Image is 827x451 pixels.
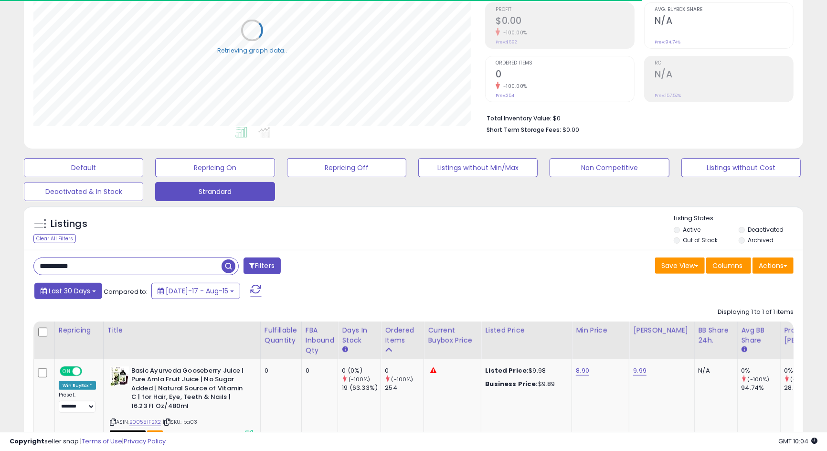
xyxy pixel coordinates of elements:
[485,380,564,388] div: $9.89
[110,366,129,386] img: 51wefkf4CcL._SL40_.jpg
[778,437,817,446] span: 2025-09-15 10:04 GMT
[748,225,784,234] label: Deactivated
[485,325,568,335] div: Listed Price
[674,214,803,223] p: Listing States:
[748,236,774,244] label: Archived
[683,225,700,234] label: Active
[51,217,87,231] h5: Listings
[496,39,517,45] small: Prev: $692
[485,366,564,375] div: $9.98
[712,261,742,270] span: Columns
[742,366,780,375] div: 0%
[155,158,275,177] button: Repricing On
[742,345,747,354] small: Avg BB Share.
[10,437,44,446] strong: Copyright
[500,29,527,36] small: -100.00%
[633,325,690,335] div: [PERSON_NAME]
[633,366,647,376] a: 9.99
[342,366,381,375] div: 0 (0%)
[487,112,786,123] li: $0
[485,366,529,375] b: Listed Price:
[81,367,96,375] span: OFF
[124,437,166,446] a: Privacy Policy
[699,325,733,345] div: BB Share 24h.
[10,437,166,446] div: seller snap | |
[342,325,377,345] div: Days In Stock
[576,366,589,376] a: 8.90
[655,39,680,45] small: Prev: 94.74%
[59,392,96,413] div: Preset:
[655,7,793,12] span: Avg. Buybox Share
[110,430,146,439] span: All listings that are currently out of stock and unavailable for purchase on Amazon
[748,376,770,383] small: (-100%)
[706,258,751,274] button: Columns
[244,258,281,274] button: Filters
[496,7,634,12] span: Profit
[342,345,348,354] small: Days In Stock.
[166,286,228,296] span: [DATE]-17 - Aug-15
[496,15,634,28] h2: $0.00
[385,384,424,392] div: 254
[129,418,161,426] a: B0055IF2X2
[655,61,793,66] span: ROI
[385,325,420,345] div: Ordered Items
[287,158,406,177] button: Repricing Off
[147,430,163,439] span: FBA
[655,69,793,82] h2: N/A
[33,234,76,243] div: Clear All Filters
[500,83,527,90] small: -100.00%
[496,93,514,98] small: Prev: 254
[681,158,801,177] button: Listings without Cost
[418,158,538,177] button: Listings without Min/Max
[59,381,96,390] div: Win BuyBox *
[699,366,730,375] div: N/A
[265,325,297,345] div: Fulfillable Quantity
[306,366,331,375] div: 0
[24,158,143,177] button: Default
[34,283,102,299] button: Last 30 Days
[217,47,287,55] div: Retrieving graph data..
[163,418,198,426] span: | SKU: ba03
[655,258,705,274] button: Save View
[104,287,148,296] span: Compared to:
[49,286,90,296] span: Last 30 Days
[562,125,579,134] span: $0.00
[496,69,634,82] h2: 0
[61,367,73,375] span: ON
[655,15,793,28] h2: N/A
[550,158,669,177] button: Non Competitive
[718,308,794,317] div: Displaying 1 to 1 of 1 items
[428,325,477,345] div: Current Buybox Price
[753,258,794,274] button: Actions
[265,366,294,375] div: 0
[655,93,681,98] small: Prev: 157.52%
[306,325,334,355] div: FBA inbound Qty
[342,384,381,392] div: 19 (63.33%)
[24,182,143,201] button: Deactivated & In Stock
[392,376,413,383] small: (-100%)
[155,182,275,201] button: Strandard
[82,437,122,446] a: Terms of Use
[107,325,256,335] div: Title
[487,114,551,122] b: Total Inventory Value:
[683,236,718,244] label: Out of Stock
[576,325,625,335] div: Min Price
[742,325,776,345] div: Avg BB Share
[385,366,424,375] div: 0
[131,366,247,413] b: Basic Ayurveda Gooseberry Juice | Pure Amla Fruit Juice | No Sugar Added | Natural Source of Vita...
[791,376,813,383] small: (-100%)
[742,384,780,392] div: 94.74%
[59,325,99,335] div: Repricing
[496,61,634,66] span: Ordered Items
[151,283,240,299] button: [DATE]-17 - Aug-15
[487,126,561,134] b: Short Term Storage Fees:
[485,379,538,388] b: Business Price:
[349,376,371,383] small: (-100%)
